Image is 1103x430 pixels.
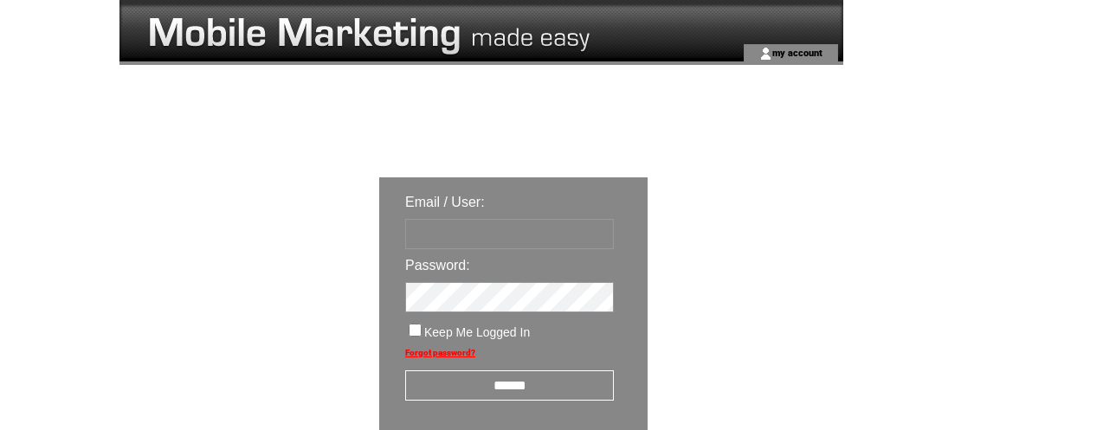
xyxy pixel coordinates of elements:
img: account_icon.gif [759,47,772,61]
a: my account [772,47,822,58]
span: Password: [405,258,470,273]
span: Email / User: [405,195,485,209]
a: Forgot password? [405,348,475,357]
span: Keep Me Logged In [424,325,530,339]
